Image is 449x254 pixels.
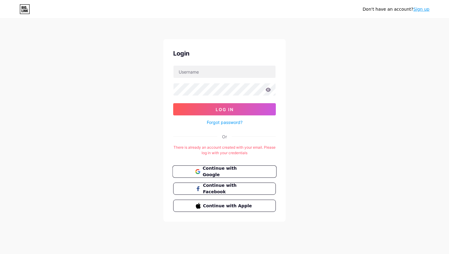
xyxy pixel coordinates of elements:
button: Continue with Google [172,165,276,178]
div: Don't have an account? [363,6,429,13]
span: Log In [216,107,234,112]
button: Continue with Apple [173,200,276,212]
a: Sign up [413,7,429,12]
a: Continue with Google [173,165,276,178]
button: Log In [173,103,276,115]
input: Username [173,66,276,78]
span: Continue with Google [203,165,254,178]
div: Or [222,133,227,140]
button: Continue with Facebook [173,183,276,195]
span: Continue with Apple [203,203,254,209]
a: Forgot password? [207,119,243,125]
div: There is already an account created with your email. Please log in with your credentials [173,145,276,156]
div: Login [173,49,276,58]
span: Continue with Facebook [203,182,254,195]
